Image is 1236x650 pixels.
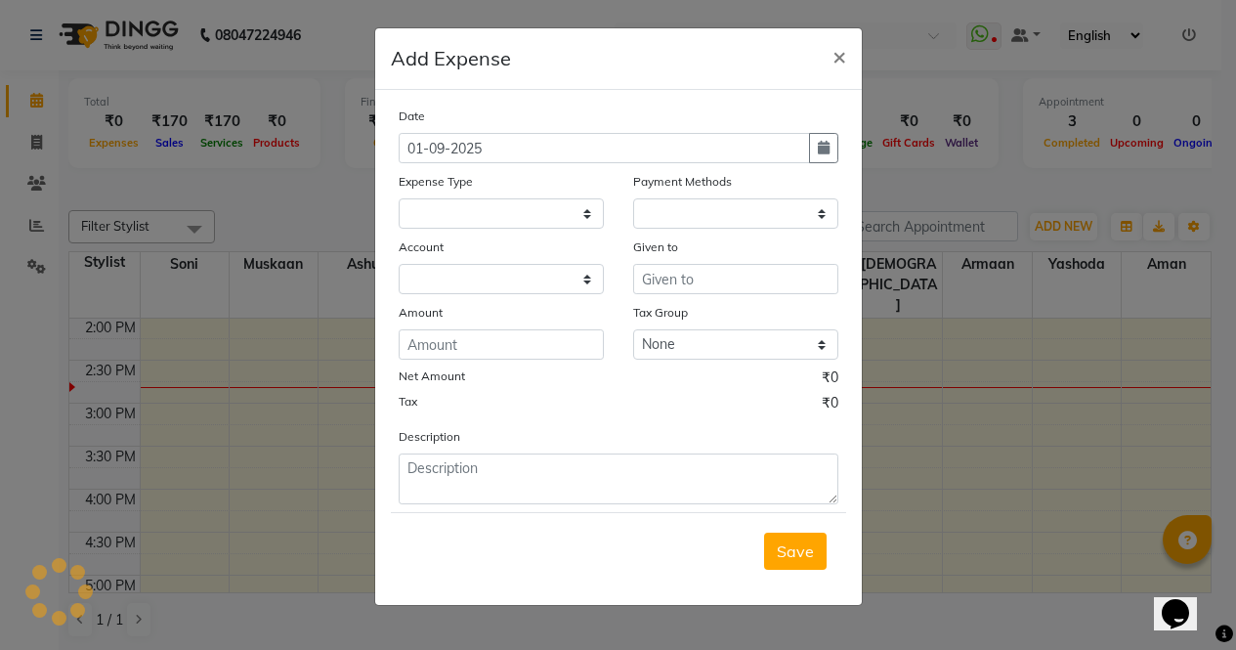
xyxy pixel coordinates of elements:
[764,533,827,570] button: Save
[817,28,862,83] button: Close
[633,304,688,322] label: Tax Group
[633,173,732,191] label: Payment Methods
[391,44,511,73] h5: Add Expense
[822,368,838,393] span: ₹0
[399,393,417,411] label: Tax
[777,542,814,561] span: Save
[399,428,460,446] label: Description
[399,108,425,125] label: Date
[633,238,678,256] label: Given to
[399,329,604,360] input: Amount
[832,41,846,70] span: ×
[1154,572,1216,630] iframe: chat widget
[399,304,443,322] label: Amount
[399,173,473,191] label: Expense Type
[399,368,465,385] label: Net Amount
[822,393,838,418] span: ₹0
[633,264,838,294] input: Given to
[399,238,444,256] label: Account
